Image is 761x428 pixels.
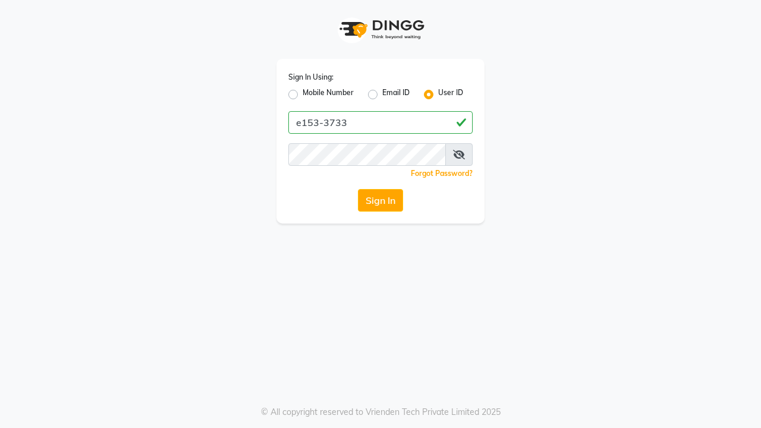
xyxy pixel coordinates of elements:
[288,111,473,134] input: Username
[333,12,428,47] img: logo1.svg
[288,143,446,166] input: Username
[382,87,410,102] label: Email ID
[288,72,334,83] label: Sign In Using:
[358,189,403,212] button: Sign In
[438,87,463,102] label: User ID
[303,87,354,102] label: Mobile Number
[411,169,473,178] a: Forgot Password?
